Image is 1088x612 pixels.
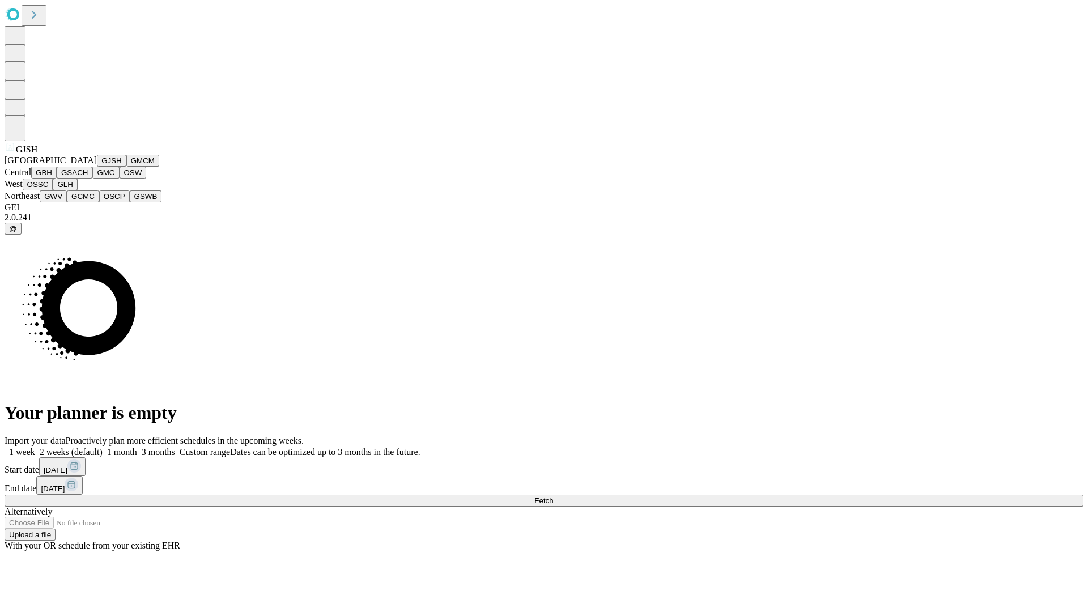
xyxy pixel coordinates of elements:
[230,447,420,457] span: Dates can be optimized up to 3 months in the future.
[5,191,40,201] span: Northeast
[534,496,553,505] span: Fetch
[5,202,1083,212] div: GEI
[5,436,66,445] span: Import your data
[5,402,1083,423] h1: Your planner is empty
[5,541,180,550] span: With your OR schedule from your existing EHR
[40,190,67,202] button: GWV
[16,144,37,154] span: GJSH
[107,447,137,457] span: 1 month
[41,484,65,493] span: [DATE]
[40,447,103,457] span: 2 weeks (default)
[130,190,162,202] button: GSWB
[5,457,1083,476] div: Start date
[5,529,56,541] button: Upload a file
[53,178,77,190] button: GLH
[180,447,230,457] span: Custom range
[36,476,83,495] button: [DATE]
[31,167,57,178] button: GBH
[9,224,17,233] span: @
[5,179,23,189] span: West
[23,178,53,190] button: OSSC
[66,436,304,445] span: Proactively plan more efficient schedules in the upcoming weeks.
[5,167,31,177] span: Central
[5,223,22,235] button: @
[5,155,97,165] span: [GEOGRAPHIC_DATA]
[92,167,119,178] button: GMC
[44,466,67,474] span: [DATE]
[5,495,1083,507] button: Fetch
[99,190,130,202] button: OSCP
[67,190,99,202] button: GCMC
[5,476,1083,495] div: End date
[126,155,159,167] button: GMCM
[120,167,147,178] button: OSW
[9,447,35,457] span: 1 week
[142,447,175,457] span: 3 months
[39,457,86,476] button: [DATE]
[5,212,1083,223] div: 2.0.241
[5,507,52,516] span: Alternatively
[97,155,126,167] button: GJSH
[57,167,92,178] button: GSACH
